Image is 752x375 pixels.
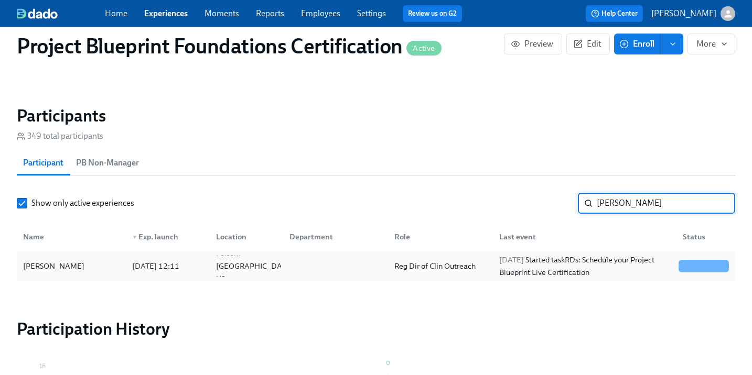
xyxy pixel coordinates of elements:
span: More [696,39,726,49]
a: Reports [256,8,284,18]
button: Preview [504,34,562,54]
div: Name [19,226,124,247]
div: [DATE] 12:11 [128,260,208,272]
button: enroll [662,34,683,54]
div: Last event [491,226,674,247]
p: [PERSON_NAME] [651,8,716,19]
span: Help Center [591,8,638,19]
h2: Participation History [17,318,735,339]
span: Enroll [621,39,654,49]
div: ▼Exp. launch [124,226,208,247]
tspan: 16 [39,362,46,370]
div: Exp. launch [128,230,208,243]
span: Active [406,45,441,52]
div: Status [679,230,733,243]
span: Show only active experiences [31,197,134,209]
button: Edit [566,34,610,54]
h2: Participants [17,105,735,126]
button: Review us on G2 [403,5,462,22]
button: Help Center [586,5,643,22]
button: [PERSON_NAME] [651,6,735,21]
a: Moments [205,8,239,18]
a: Experiences [144,8,188,18]
div: Role [386,226,491,247]
button: More [687,34,735,54]
h1: Project Blueprint Foundations Certification [17,34,442,59]
a: Employees [301,8,340,18]
div: Last event [495,230,674,243]
div: Reg Dir of Clin Outreach [390,260,491,272]
a: Review us on G2 [408,8,457,19]
div: [PERSON_NAME] [19,260,89,272]
input: Search by name [597,193,735,214]
div: Department [285,230,386,243]
span: Preview [513,39,553,49]
div: Location [212,230,281,243]
span: ▼ [132,235,137,240]
div: Name [19,230,124,243]
a: Home [105,8,127,18]
div: [PERSON_NAME][DATE] 12:11Folsom [GEOGRAPHIC_DATA] USReg Dir of Clin Outreach[DATE] Started taskRD... [17,251,735,281]
div: Department [281,226,386,247]
div: Role [390,230,491,243]
div: 349 total participants [17,130,103,142]
img: dado [17,8,58,19]
a: dado [17,8,105,19]
div: Folsom [GEOGRAPHIC_DATA] US [212,247,297,285]
div: Status [674,226,733,247]
span: Participant [23,156,63,170]
span: Edit [575,39,601,49]
div: Location [208,226,281,247]
div: Started task RDs: Schedule your Project Blueprint Live Certification [495,253,674,279]
button: Enroll [614,34,662,54]
span: PB Non-Manager [76,156,139,170]
a: Settings [357,8,386,18]
span: [DATE] [499,255,524,264]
